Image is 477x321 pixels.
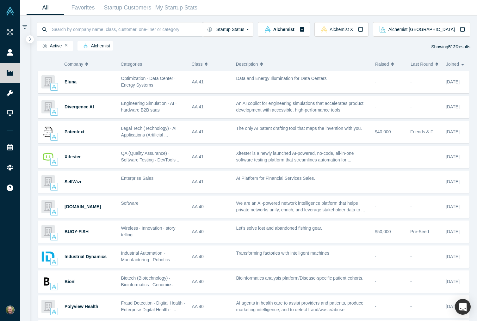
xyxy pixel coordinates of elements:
[373,22,470,37] button: alchemist_aj Vault LogoAlchemist [GEOGRAPHIC_DATA]
[448,44,455,49] strong: 512
[410,104,412,109] span: -
[236,251,329,256] span: Transforming factories with intelligent machines
[410,229,429,234] span: Pre-Seed
[65,104,94,109] span: Divergence AI
[65,229,89,234] a: BUOY-FISH
[192,96,230,118] div: AA 41
[64,58,83,71] span: Company
[121,151,181,162] span: QA (Quality Assurance) · Software Testing · DevTools ...
[65,154,81,159] a: Xitester
[236,176,315,181] span: AI Platform for Financial Services Sales.
[6,7,15,15] img: Alchemist Vault Logo
[410,79,412,84] span: -
[52,185,56,189] img: alchemist Vault Logo
[375,79,376,84] span: -
[236,58,258,71] span: Description
[375,229,391,234] span: $50,000
[321,26,327,33] img: alchemistx Vault Logo
[41,75,55,88] img: Eluna's Logo
[6,306,15,314] img: David Canavan's Account
[410,204,412,209] span: -
[375,279,376,284] span: -
[446,79,460,84] span: [DATE]
[65,179,82,184] a: SellWizr
[192,296,230,318] div: AA 40
[236,76,327,81] span: Data and Energy Illumination for Data Centers
[41,250,55,263] img: Industrial Dynamics's Logo
[121,126,177,137] span: Legal Tech (Technology) · AI Applications (Artificial ...
[410,129,443,134] span: Friends & Family
[65,79,77,84] a: Eluna
[41,200,55,213] img: Network.app's Logo
[375,304,376,309] span: -
[273,27,294,32] span: Alchemist
[121,101,177,112] span: Engineering Simulation · AI · hardware B2B saas
[192,271,230,293] div: AA 40
[446,58,459,71] span: Joined
[431,44,470,49] span: Showing Results
[121,251,177,262] span: Industrial Automation · Manufacturing · Robotics · ...
[42,44,47,49] img: Startup status
[411,58,439,71] button: Last Round
[236,151,354,162] span: Xitester is a newly launched AI-powered, no-code, all-in-one software testing platform that strea...
[375,129,391,134] span: $40,000
[236,276,363,281] span: Bioinformatics analysis platform/Disease-specific patient cohorts.
[65,204,101,209] a: [DOMAIN_NAME]
[52,110,56,114] img: alchemist Vault Logo
[236,226,322,231] span: Let's solve lost and abandoned fishing gear.
[64,58,111,71] button: Company
[192,196,230,218] div: AA 40
[121,300,185,312] span: Fraud Detection · Digital Health · Enterprise Digital Health · ...
[102,0,153,15] a: Startup Customers
[52,284,56,289] img: alchemist Vault Logo
[375,104,376,109] span: -
[40,44,62,49] span: Active
[121,176,154,181] span: Enterprise Sales
[65,304,98,309] a: Polyview Health
[192,146,230,168] div: AA 41
[446,229,460,234] span: [DATE]
[27,0,64,15] a: All
[80,44,110,49] span: Alchemist
[41,100,55,113] img: Divergence AI's Logo
[83,44,88,48] img: alchemist Vault Logo
[41,300,55,313] img: Polyview Health's Logo
[65,129,84,134] span: Patentext
[52,160,56,164] img: alchemist Vault Logo
[52,85,56,89] img: alchemist Vault Logo
[446,179,460,184] span: [DATE]
[65,254,107,259] a: Industrial Dynamics
[207,27,212,32] img: Startup status
[52,135,56,139] img: alchemist Vault Logo
[410,279,412,284] span: -
[192,221,230,243] div: AA 40
[410,254,412,259] span: -
[121,62,142,67] span: Categories
[121,76,176,88] span: Optimization · Data Center · Energy Systems
[375,254,376,259] span: -
[330,27,353,32] span: Alchemist X
[375,179,376,184] span: -
[52,209,56,214] img: alchemist Vault Logo
[410,179,412,184] span: -
[65,43,68,48] button: Remove Filter
[314,22,369,37] button: alchemistx Vault LogoAlchemist X
[121,276,173,287] span: Biotech (Biotechnology) · Bioinformatics · Genomics
[446,154,460,159] span: [DATE]
[41,125,55,138] img: Patentext's Logo
[192,71,230,93] div: AA 41
[65,279,76,284] a: Bionl
[236,126,362,131] span: The only AI patent drafting tool that maps the invention with you.
[446,58,466,71] button: Joined
[192,121,230,143] div: AA 41
[375,58,404,71] button: Raised
[52,309,56,314] img: alchemist Vault Logo
[264,26,271,33] img: alchemist Vault Logo
[375,154,376,159] span: -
